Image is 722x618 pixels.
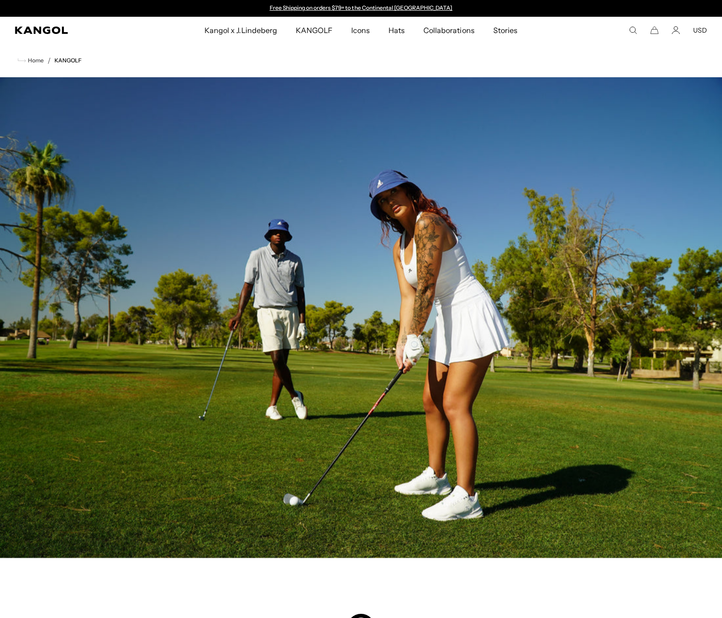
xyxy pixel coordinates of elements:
span: Kangol x J.Lindeberg [204,17,277,44]
span: Stories [493,17,518,44]
a: Free Shipping on orders $79+ to the Continental [GEOGRAPHIC_DATA] [270,4,453,11]
a: Kangol x J.Lindeberg [195,17,286,44]
a: Stories [484,17,527,44]
span: Hats [388,17,405,44]
span: Icons [351,17,370,44]
span: KANGOLF [296,17,333,44]
a: KANGOLF [54,57,82,64]
button: USD [693,26,707,34]
a: Icons [342,17,379,44]
div: 1 of 2 [265,5,457,12]
span: Home [26,57,44,64]
a: Account [672,26,680,34]
a: Home [18,56,44,65]
a: KANGOLF [286,17,342,44]
a: Kangol [15,27,135,34]
div: Announcement [265,5,457,12]
button: Cart [650,26,659,34]
span: Collaborations [423,17,474,44]
slideshow-component: Announcement bar [265,5,457,12]
summary: Search here [629,26,637,34]
li: / [44,55,51,66]
a: Hats [379,17,414,44]
a: Collaborations [414,17,484,44]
